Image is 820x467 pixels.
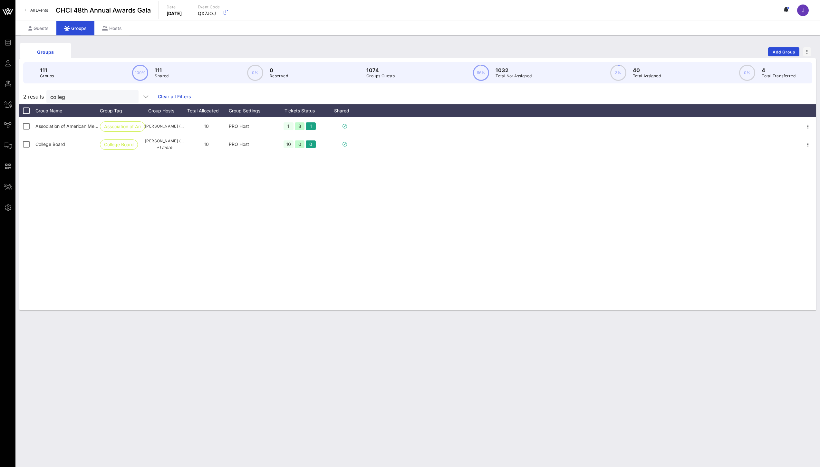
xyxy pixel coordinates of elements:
span: [PERSON_NAME] ([EMAIL_ADDRESS][DOMAIN_NAME]) [145,138,184,151]
a: All Events [21,5,52,15]
span: 2 results [23,93,44,100]
p: 40 [633,66,661,74]
span: Association of Am… [104,122,141,131]
a: Clear all Filters [158,93,191,100]
span: College Board [35,141,65,147]
p: Shared [155,73,169,79]
p: 1074 [366,66,395,74]
p: QX7JOJ [198,10,220,17]
p: 1032 [496,66,532,74]
p: 111 [155,66,169,74]
div: 0 [306,140,316,148]
div: 1 [306,122,316,130]
p: Total Not Assigned [496,73,532,79]
p: [DATE] [167,10,182,17]
div: 10 [284,140,294,148]
span: All Events [30,8,48,13]
span: J [802,7,805,14]
span: [PERSON_NAME] ([EMAIL_ADDRESS][DOMAIN_NAME]) [145,123,184,129]
p: Date [167,4,182,10]
p: Event Code [198,4,220,10]
span: College Board [104,140,134,149]
div: Group Hosts [145,104,184,117]
span: 10 [204,141,209,147]
p: Groups Guests [366,73,395,79]
div: Groups [56,21,94,35]
div: Shared [325,104,364,117]
span: Add Group [772,50,796,54]
div: PRO Host [229,117,274,135]
p: 4 [762,66,796,74]
p: 111 [40,66,54,74]
p: Total Transferred [762,73,796,79]
div: PRO Host [229,135,274,153]
span: Association of American Medical Colleges (AAMC) [35,123,142,129]
p: +1 more [145,144,184,151]
div: Group Name [35,104,100,117]
div: J [797,5,809,16]
span: CHCI 48th Annual Awards Gala [56,5,151,15]
span: 10 [204,123,209,129]
div: Groups [24,49,66,55]
button: Add Group [768,47,799,56]
p: Groups [40,73,54,79]
div: Guests [21,21,56,35]
div: 0 [295,140,305,148]
p: Reserved [270,73,288,79]
div: Tickets Status [274,104,325,117]
p: 0 [270,66,288,74]
p: Total Assigned [633,73,661,79]
div: 8 [295,122,305,130]
div: 1 [284,122,294,130]
div: Hosts [94,21,130,35]
div: Group Tag [100,104,145,117]
div: Total Allocated [184,104,229,117]
div: Group Settings [229,104,274,117]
